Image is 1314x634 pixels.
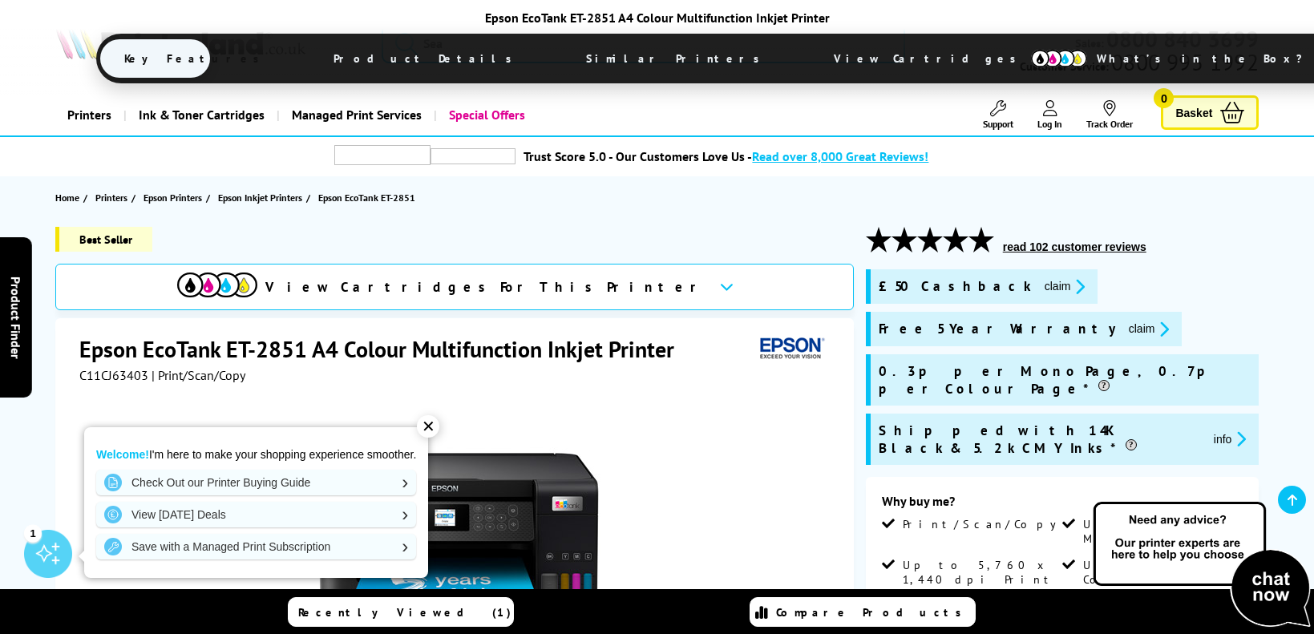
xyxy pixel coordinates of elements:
[79,334,690,364] h1: Epson EcoTank ET-2851 A4 Colour Multifunction Inkjet Printer
[1086,100,1133,130] a: Track Order
[24,524,42,542] div: 1
[879,320,1116,338] span: Free 5 Year Warranty
[1154,88,1174,108] span: 0
[123,95,277,135] a: Ink & Toner Cartridges
[1161,95,1259,130] a: Basket 0
[750,597,976,627] a: Compare Products
[752,148,928,164] span: Read over 8,000 Great Reviews!
[1175,102,1212,123] span: Basket
[810,38,1055,79] span: View Cartridges
[55,189,79,206] span: Home
[754,334,827,364] img: Epson
[1083,558,1239,587] span: Up to 15ppm Colour Print
[776,605,970,620] span: Compare Products
[879,277,1032,296] span: £50 Cashback
[1031,50,1087,67] img: cmyk-icon.svg
[265,278,706,296] span: View Cartridges For This Printer
[95,189,127,206] span: Printers
[95,189,131,206] a: Printers
[1083,517,1239,546] span: Up to 33ppm Mono Print
[417,415,439,438] div: ✕
[318,189,419,206] a: Epson EcoTank ET-2851
[334,145,431,165] img: trustpilot rating
[431,148,515,164] img: trustpilot rating
[562,39,792,78] span: Similar Printers
[998,240,1151,254] button: read 102 customer reviews
[1040,277,1090,296] button: promo-description
[55,189,83,206] a: Home
[277,95,434,135] a: Managed Print Services
[96,534,416,559] a: Save with a Managed Print Subscription
[298,605,511,620] span: Recently Viewed (1)
[79,367,148,383] span: C11CJ63403
[100,39,292,78] span: Key Features
[879,422,1201,457] span: Shipped with 14K Black & 5.2k CMY Inks*
[288,597,514,627] a: Recently Viewed (1)
[983,100,1013,130] a: Support
[434,95,537,135] a: Special Offers
[144,189,202,206] span: Epson Printers
[218,189,306,206] a: Epson Inkjet Printers
[1209,430,1251,448] button: promo-description
[1090,499,1314,631] img: Open Live Chat window
[309,39,544,78] span: Product Details
[55,227,152,252] span: Best Seller
[882,493,1243,517] div: Why buy me?
[139,95,265,135] span: Ink & Toner Cartridges
[983,118,1013,130] span: Support
[1037,100,1062,130] a: Log In
[96,502,416,527] a: View [DATE] Deals
[879,362,1251,398] span: 0.3p per Mono Page, 0.7p per Colour Page*
[903,558,1059,587] span: Up to 5,760 x 1,440 dpi Print
[8,276,24,358] span: Product Finder
[177,273,257,297] img: View Cartridges
[318,189,415,206] span: Epson EcoTank ET-2851
[152,367,245,383] span: | Print/Scan/Copy
[218,189,302,206] span: Epson Inkjet Printers
[96,470,416,495] a: Check Out our Printer Buying Guide
[1037,118,1062,130] span: Log In
[144,189,206,206] a: Epson Printers
[96,10,1219,26] div: Epson EcoTank ET-2851 A4 Colour Multifunction Inkjet Printer
[903,517,1068,531] span: Print/Scan/Copy
[524,148,928,164] a: Trust Score 5.0 - Our Customers Love Us -Read over 8,000 Great Reviews!
[96,448,149,461] strong: Welcome!
[1124,320,1175,338] button: promo-description
[55,95,123,135] a: Printers
[96,447,416,462] p: I'm here to make your shopping experience smoother.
